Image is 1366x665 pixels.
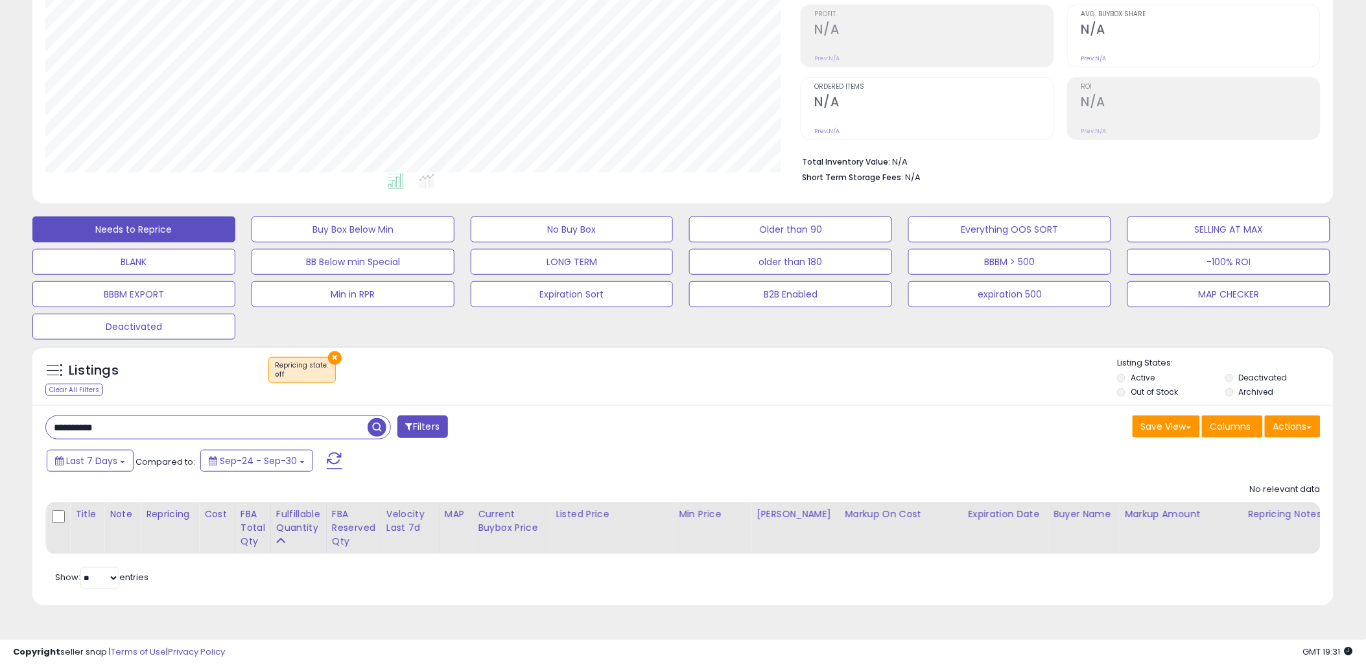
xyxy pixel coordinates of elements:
th: CSV column name: cust_attr_2_Expiration Date [963,502,1048,554]
b: Total Inventory Value: [803,156,891,167]
div: Repricing Notes [1248,507,1325,521]
div: Markup on Cost [845,507,957,521]
div: Markup Amount [1125,507,1237,521]
div: Min Price [679,507,746,521]
span: Avg. Buybox Share [1081,11,1320,18]
div: Repricing [146,507,193,521]
div: Cost [204,507,230,521]
button: Save View [1133,415,1200,437]
span: 2025-10-8 19:31 GMT [1303,646,1353,658]
span: ROI [1081,84,1320,91]
button: Sep-24 - Sep-30 [200,450,313,472]
div: Listed Price [556,507,668,521]
button: expiration 500 [908,281,1111,307]
button: × [328,351,342,365]
label: Deactivated [1239,372,1288,383]
th: CSV column name: cust_attr_3_Repricing Notes [1243,502,1330,554]
div: Note [110,507,135,521]
small: Prev: N/A [1081,127,1107,135]
button: Last 7 Days [47,450,134,472]
button: B2B Enabled [689,281,892,307]
span: Compared to: [135,456,195,468]
button: Actions [1265,415,1321,437]
span: Last 7 Days [66,454,117,467]
div: Fulfillable Quantity [276,507,321,535]
div: MAP [445,507,467,521]
li: N/A [803,153,1311,169]
h2: N/A [815,95,1054,112]
label: Active [1131,372,1155,383]
button: older than 180 [689,249,892,275]
label: Archived [1239,386,1274,397]
div: No relevant data [1250,484,1321,496]
button: Buy Box Below Min [252,216,454,242]
button: MAP CHECKER [1127,281,1330,307]
button: SELLING AT MAX [1127,216,1330,242]
a: Privacy Policy [168,646,225,658]
label: Out of Stock [1131,386,1178,397]
small: Prev: N/A [1081,54,1107,62]
small: Prev: N/A [815,54,840,62]
span: Show: entries [55,571,148,583]
h5: Listings [69,362,119,380]
th: The percentage added to the cost of goods (COGS) that forms the calculator for Min & Max prices. [840,502,963,554]
div: Buyer Name [1054,507,1114,521]
button: -100% ROI [1127,249,1330,275]
span: N/A [906,171,921,183]
button: Deactivated [32,314,235,340]
strong: Copyright [13,646,60,658]
th: CSV column name: cust_attr_4_Buyer Name [1048,502,1120,554]
button: Min in RPR [252,281,454,307]
button: BB Below min Special [252,249,454,275]
h2: N/A [1081,22,1320,40]
button: BBBM EXPORT [32,281,235,307]
div: FBA Total Qty [241,507,265,548]
span: Profit [815,11,1054,18]
button: BBBM > 500 [908,249,1111,275]
h2: N/A [1081,95,1320,112]
b: Short Term Storage Fees: [803,172,904,183]
div: Clear All Filters [45,384,103,396]
span: Ordered Items [815,84,1054,91]
h2: N/A [815,22,1054,40]
small: Prev: N/A [815,127,840,135]
button: Needs to Reprice [32,216,235,242]
div: FBA Reserved Qty [332,507,375,548]
button: No Buy Box [471,216,674,242]
div: seller snap | | [13,646,225,659]
button: LONG TERM [471,249,674,275]
span: Repricing state : [276,360,329,380]
div: Velocity Last 7d [386,507,434,535]
span: Sep-24 - Sep-30 [220,454,297,467]
button: Filters [397,415,448,438]
div: off [276,370,329,379]
p: Listing States: [1117,357,1334,369]
div: Title [75,507,99,521]
button: Expiration Sort [471,281,674,307]
span: Columns [1210,420,1251,433]
button: Columns [1202,415,1263,437]
a: Terms of Use [111,646,166,658]
div: Current Buybox Price [478,507,545,535]
button: Older than 90 [689,216,892,242]
button: Everything OOS SORT [908,216,1111,242]
button: BLANK [32,249,235,275]
div: Expiration Date [968,507,1042,521]
div: [PERSON_NAME] [757,507,834,521]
